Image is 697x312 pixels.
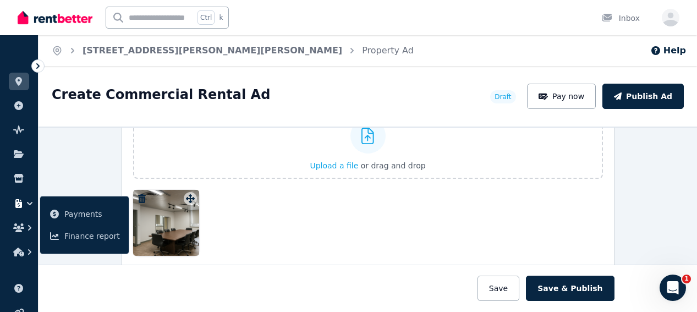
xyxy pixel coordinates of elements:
a: Payments [45,203,124,225]
span: Finance report [64,229,120,243]
span: Ctrl [197,10,215,25]
span: Upload a file [310,161,358,170]
span: k [219,13,223,22]
span: or drag and drop [361,161,426,170]
h1: Create Commercial Rental Ad [52,86,270,103]
span: Payments [64,207,120,221]
span: Draft [495,92,511,101]
img: RentBetter [18,9,92,26]
button: Help [650,44,686,57]
button: Save & Publish [526,276,614,301]
a: [STREET_ADDRESS][PERSON_NAME][PERSON_NAME] [83,45,342,56]
button: Pay now [527,84,596,109]
button: Publish Ad [602,84,684,109]
span: 1 [682,275,691,283]
iframe: Intercom live chat [660,275,686,301]
nav: Breadcrumb [39,35,427,66]
a: Finance report [45,225,124,247]
a: Property Ad [362,45,414,56]
div: Inbox [601,13,640,24]
button: Save [478,276,519,301]
button: Upload a file or drag and drop [310,160,425,171]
